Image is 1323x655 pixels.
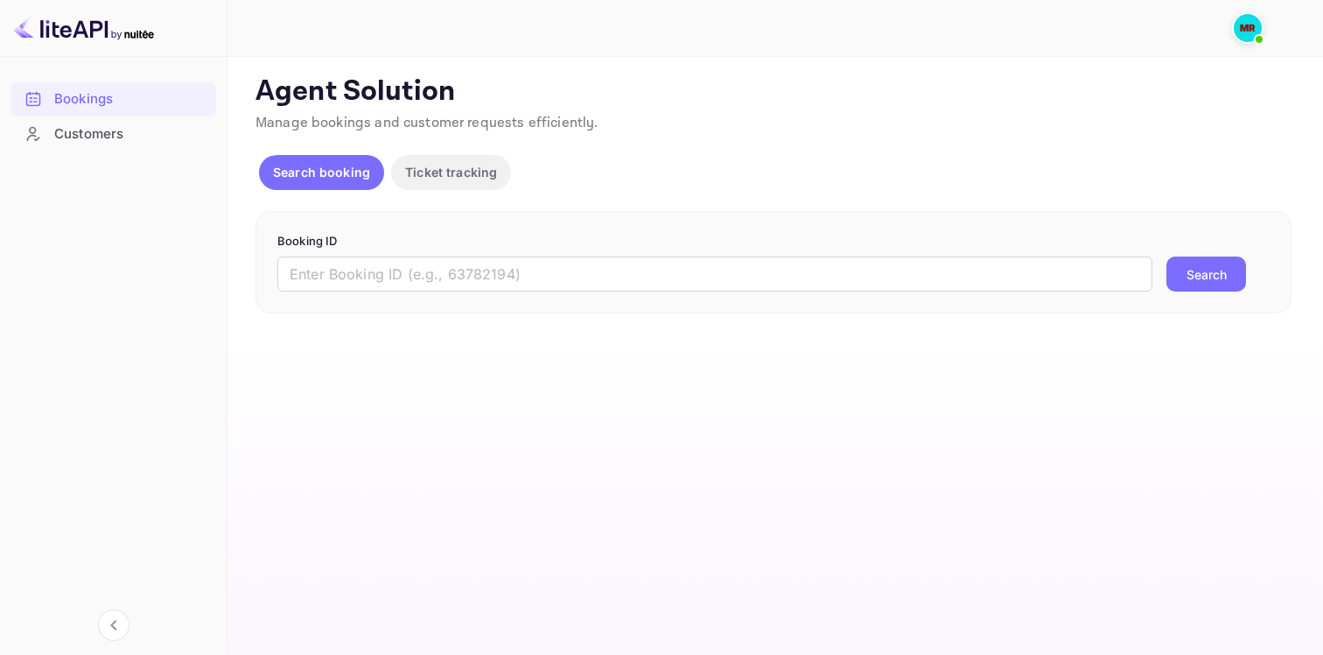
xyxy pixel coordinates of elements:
[54,89,207,109] div: Bookings
[255,74,1291,109] p: Agent Solution
[98,609,129,641] button: Collapse navigation
[277,257,1152,292] input: Enter Booking ID (e.g., 63782194)
[255,114,598,132] span: Manage bookings and customer requests efficiently.
[1234,14,1262,42] img: Moshood Rafiu
[405,163,497,181] p: Ticket tracking
[1166,257,1246,292] button: Search
[10,117,216,151] div: Customers
[273,163,370,181] p: Search booking
[10,82,216,115] a: Bookings
[10,82,216,116] div: Bookings
[277,233,1270,250] p: Booking ID
[14,14,154,42] img: LiteAPI logo
[10,117,216,150] a: Customers
[54,124,207,144] div: Customers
